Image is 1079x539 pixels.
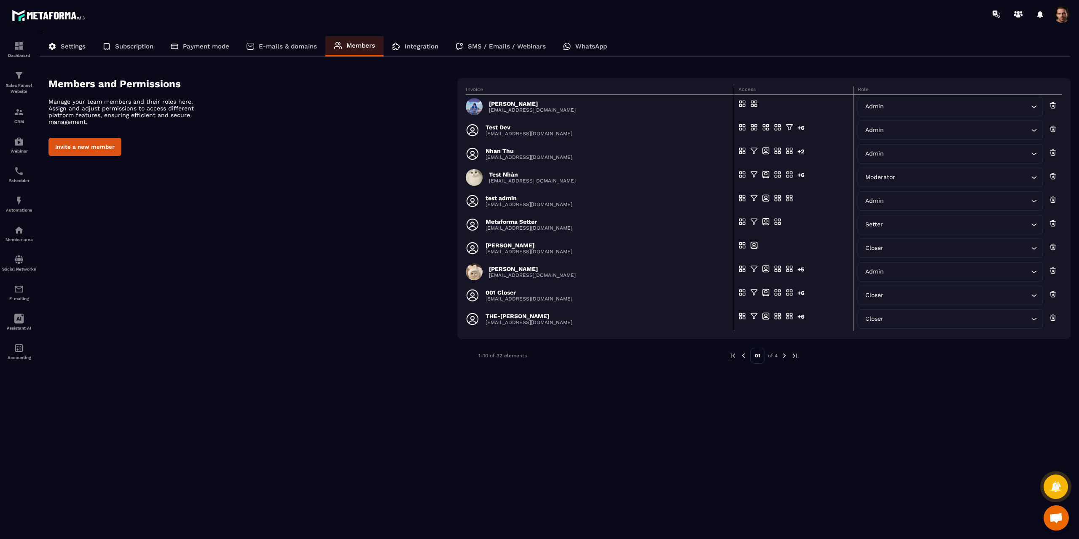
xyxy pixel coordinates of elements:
[740,352,747,359] img: prev
[489,178,576,184] p: [EMAIL_ADDRESS][DOMAIN_NAME]
[2,149,36,153] p: Webinar
[575,43,607,50] p: WhatsApp
[797,147,805,161] div: +2
[886,126,1029,135] input: Search for option
[40,28,1071,376] div: >
[797,171,805,184] div: +6
[405,43,438,50] p: Integration
[486,313,572,319] p: THE-[PERSON_NAME]
[2,189,36,219] a: automationsautomationsAutomations
[886,267,1029,276] input: Search for option
[2,267,36,271] p: Social Networks
[486,154,572,160] p: [EMAIL_ADDRESS][DOMAIN_NAME]
[858,286,1043,305] div: Search for option
[797,312,805,326] div: +6
[14,166,24,176] img: scheduler
[863,220,885,229] span: Setter
[12,8,88,23] img: logo
[885,220,1029,229] input: Search for option
[885,244,1029,253] input: Search for option
[797,123,805,137] div: +6
[885,314,1029,324] input: Search for option
[486,195,572,201] p: test admin
[14,284,24,294] img: email
[468,43,546,50] p: SMS / Emails / Webinars
[14,107,24,117] img: formation
[486,201,572,207] p: [EMAIL_ADDRESS][DOMAIN_NAME]
[2,296,36,301] p: E-mailing
[486,147,572,154] p: Nhan Thu
[2,278,36,307] a: emailemailE-mailing
[115,43,153,50] p: Subscription
[486,289,572,296] p: 001 Closer
[14,137,24,147] img: automations
[48,138,121,156] button: Invite a new member
[14,225,24,235] img: automations
[489,265,576,272] p: [PERSON_NAME]
[183,43,229,50] p: Payment mode
[2,178,36,183] p: Scheduler
[863,196,886,206] span: Admin
[863,102,886,111] span: Admin
[489,272,576,278] p: [EMAIL_ADDRESS][DOMAIN_NAME]
[858,97,1043,116] div: Search for option
[885,291,1029,300] input: Search for option
[14,343,24,353] img: accountant
[2,237,36,242] p: Member area
[858,262,1043,282] div: Search for option
[863,149,886,158] span: Admin
[486,131,572,137] p: [EMAIL_ADDRESS][DOMAIN_NAME]
[863,267,886,276] span: Admin
[2,208,36,212] p: Automations
[897,173,1029,182] input: Search for option
[2,53,36,58] p: Dashboard
[14,41,24,51] img: formation
[734,86,854,95] th: Access
[2,35,36,64] a: formationformationDashboard
[863,314,885,324] span: Closer
[486,218,572,225] p: Metaforma Setter
[2,130,36,160] a: automationsautomationsWebinar
[863,244,885,253] span: Closer
[2,219,36,248] a: automationsautomationsMember area
[858,239,1043,258] div: Search for option
[797,265,805,279] div: +5
[14,70,24,80] img: formation
[886,102,1029,111] input: Search for option
[858,168,1043,187] div: Search for option
[2,119,36,124] p: CRM
[2,64,36,101] a: formationformationSales Funnel Website
[791,352,799,359] img: next
[863,173,897,182] span: Moderator
[486,242,572,249] p: [PERSON_NAME]
[489,107,576,113] p: [EMAIL_ADDRESS][DOMAIN_NAME]
[48,98,196,125] p: Manage your team members and their roles here. Assign and adjust permissions to access different ...
[61,43,86,50] p: Settings
[858,309,1043,329] div: Search for option
[2,307,36,337] a: Assistant AI
[489,100,576,107] p: [PERSON_NAME]
[858,121,1043,140] div: Search for option
[729,352,737,359] img: prev
[486,225,572,231] p: [EMAIL_ADDRESS][DOMAIN_NAME]
[886,149,1029,158] input: Search for option
[486,296,572,302] p: [EMAIL_ADDRESS][DOMAIN_NAME]
[346,42,375,49] p: Members
[466,86,734,95] th: Invoice
[2,355,36,360] p: Accounting
[863,291,885,300] span: Closer
[886,196,1029,206] input: Search for option
[48,78,457,90] h4: Members and Permissions
[858,191,1043,211] div: Search for option
[750,348,765,364] p: 01
[478,353,527,359] p: 1-10 of 32 elements
[858,215,1043,234] div: Search for option
[768,352,778,359] p: of 4
[489,171,576,178] p: Test Nhàn
[863,126,886,135] span: Admin
[486,249,572,255] p: [EMAIL_ADDRESS][DOMAIN_NAME]
[2,248,36,278] a: social-networksocial-networkSocial Networks
[2,160,36,189] a: schedulerschedulerScheduler
[797,289,805,302] div: +6
[2,337,36,366] a: accountantaccountantAccounting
